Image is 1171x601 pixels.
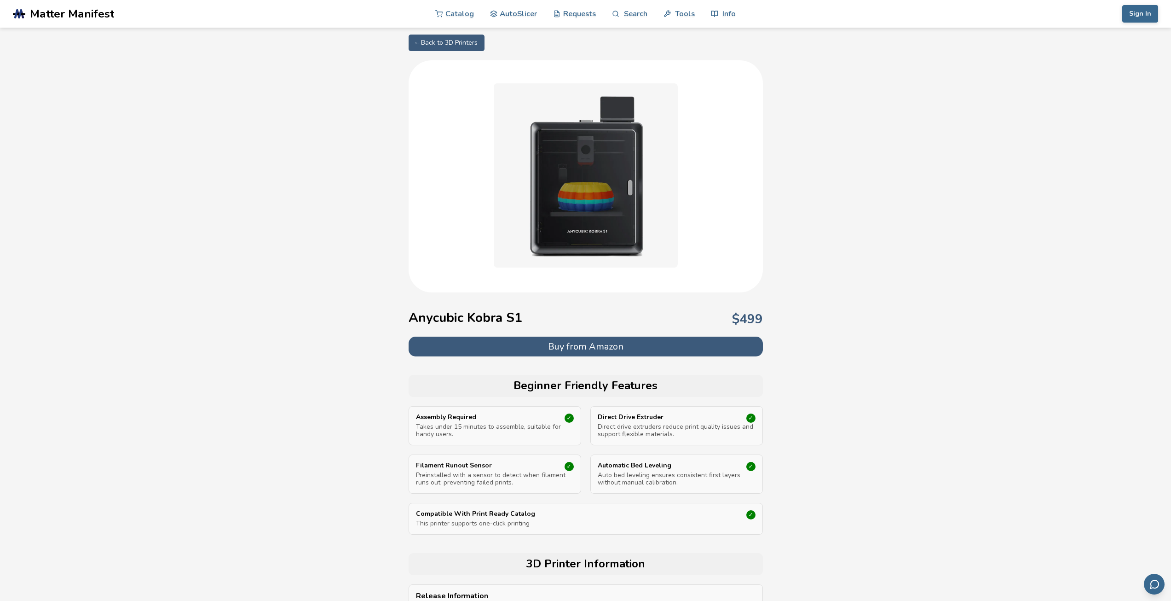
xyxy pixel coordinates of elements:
button: Buy from Amazon [409,337,763,356]
p: This printer supports one-click printing [416,520,756,527]
p: Direct Drive Extruder [598,414,732,421]
p: Direct drive extruders reduce print quality issues and support flexible materials. [598,423,756,438]
div: ✓ [746,510,756,519]
p: Auto bed leveling ensures consistent first layers without manual calibration. [598,472,756,486]
p: Assembly Required [416,414,550,421]
h2: Beginner Friendly Features [413,379,758,392]
p: Release Information [416,592,756,600]
p: Compatible With Print Ready Catalog [416,510,704,518]
p: Preinstalled with a sensor to detect when filament runs out, preventing failed prints. [416,472,574,486]
button: Send feedback via email [1144,574,1165,595]
p: Takes under 15 minutes to assemble, suitable for handy users. [416,423,574,438]
button: Sign In [1122,5,1158,23]
h2: 3D Printer Information [413,558,758,571]
p: Automatic Bed Leveling [598,462,732,469]
div: ✓ [746,462,756,471]
img: Anycubic Kobra S1 [494,83,678,268]
span: Matter Manifest [30,7,114,20]
a: Compatible With Print Ready CatalogThis printer supports one-click printing✓ [416,510,756,527]
p: $ 499 [732,312,763,327]
div: ✓ [565,462,574,471]
p: Filament Runout Sensor [416,462,550,469]
div: ✓ [565,414,574,423]
h1: Anycubic Kobra S1 [409,310,522,325]
div: ✓ [746,414,756,423]
a: ← Back to 3D Printers [409,35,485,51]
